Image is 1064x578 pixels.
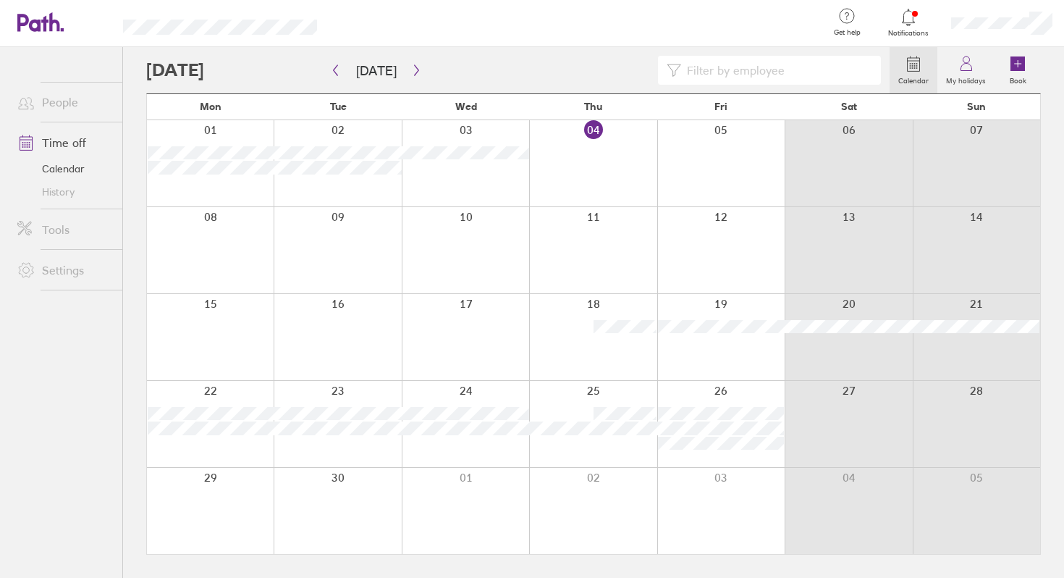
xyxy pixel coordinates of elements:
span: Fri [714,101,727,112]
input: Filter by employee [681,56,872,84]
a: Settings [6,256,122,285]
span: Mon [200,101,221,112]
a: Calendar [890,47,937,93]
a: Calendar [6,157,122,180]
span: Tue [330,101,347,112]
span: Sun [967,101,986,112]
button: [DATE] [345,59,408,83]
label: My holidays [937,72,995,85]
a: Notifications [885,7,932,38]
span: Get help [824,28,871,37]
a: Book [995,47,1041,93]
a: Tools [6,215,122,244]
label: Calendar [890,72,937,85]
span: Sat [841,101,857,112]
a: Time off [6,128,122,157]
a: My holidays [937,47,995,93]
span: Wed [455,101,477,112]
span: Notifications [885,29,932,38]
span: Thu [584,101,602,112]
label: Book [1001,72,1035,85]
a: History [6,180,122,204]
a: People [6,88,122,117]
